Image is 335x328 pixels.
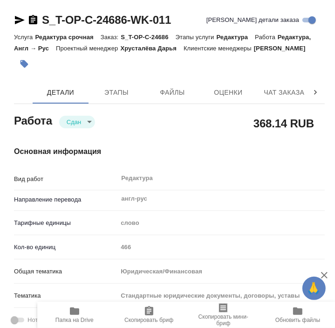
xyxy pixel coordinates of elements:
[184,45,254,52] p: Клиентские менеджеры
[262,87,307,98] span: Чат заказа
[42,14,171,26] a: S_T-OP-C-24686-WK-011
[255,34,278,41] p: Работа
[14,14,25,26] button: Скопировать ссылку для ЯМессенджера
[14,34,35,41] p: Услуга
[14,54,34,74] button: Добавить тэг
[37,302,112,328] button: Папка на Drive
[260,302,335,328] button: Обновить файлы
[275,317,321,323] span: Обновить файлы
[27,14,39,26] button: Скопировать ссылку
[254,45,313,52] p: [PERSON_NAME]
[101,34,121,41] p: Заказ:
[121,34,175,41] p: S_T-OP-C-24686
[217,34,255,41] p: Редактура
[14,174,117,184] p: Вид работ
[27,315,87,325] span: Нотариальный заказ
[117,288,325,304] div: Стандартные юридические документы, договоры, уставы
[38,87,83,98] span: Детали
[14,112,52,128] h2: Работа
[192,314,255,327] span: Скопировать мини-бриф
[64,118,84,126] button: Сдан
[176,34,217,41] p: Этапы услуги
[124,317,173,323] span: Скопировать бриф
[253,115,314,131] h2: 368.14 RUB
[14,243,117,252] p: Кол-во единиц
[117,264,325,279] div: Юридическая/Финансовая
[112,302,186,328] button: Скопировать бриф
[120,45,184,52] p: Хрусталёва Дарья
[117,215,325,231] div: слово
[55,317,94,323] span: Папка на Drive
[306,279,322,298] span: 🙏
[14,195,117,204] p: Направление перевода
[14,291,117,300] p: Тематика
[94,87,139,98] span: Этапы
[150,87,195,98] span: Файлы
[186,302,261,328] button: Скопировать мини-бриф
[117,240,325,254] input: Пустое поле
[302,277,326,300] button: 🙏
[206,87,251,98] span: Оценки
[56,45,120,52] p: Проектный менеджер
[14,218,117,228] p: Тарифные единицы
[35,34,100,41] p: Редактура срочная
[14,267,117,276] p: Общая тематика
[59,116,95,128] div: Сдан
[14,146,325,157] h4: Основная информация
[206,15,299,25] span: [PERSON_NAME] детали заказа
